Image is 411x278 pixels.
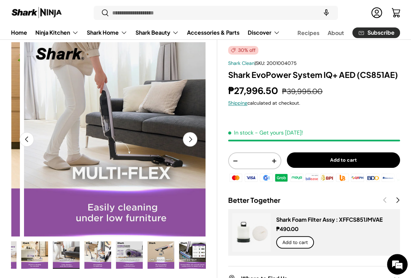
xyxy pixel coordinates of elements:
img: Shark EvoPower System IQ+ AED (CS851AE) [21,241,48,269]
img: ubp [335,173,350,183]
span: We're online! [40,86,95,156]
strong: ₱27,996.50 [228,85,280,97]
img: maya [289,173,304,183]
nav: Primary [11,26,280,39]
span: SKU: [256,60,265,66]
summary: Ninja Kitchen [31,26,83,39]
a: Home [11,26,27,39]
span: In stock [228,129,254,136]
img: master [228,173,243,183]
a: Shipping [228,100,247,106]
span: | [255,60,297,66]
span: 30% off [228,46,258,55]
a: About [328,26,344,39]
img: Shark EvoPower System IQ+ AED (CS851AE) [84,241,111,269]
div: Minimize live chat window [113,3,129,20]
img: qrph [350,173,365,183]
span: Subscribe [367,30,395,36]
img: bdo [365,173,380,183]
img: metrobank [380,173,396,183]
button: Add to cart [276,236,314,249]
s: ₱39,995.00 [282,86,322,96]
img: Shark EvoPower System IQ+ AED (CS851AE) [116,241,143,269]
media-gallery: Gallery Viewer [11,42,206,271]
speech-search-button: Search by voice [315,5,337,21]
img: bpi [319,173,334,183]
summary: Discover [244,26,284,39]
h1: Shark EvoPower System IQ+ AED (CS851AE) [228,70,400,80]
img: billease [304,173,319,183]
span: 2001004075 [267,60,297,66]
img: Shark EvoPower System IQ+ AED (CS851AE) [24,42,219,237]
nav: Secondary [281,26,400,39]
img: visa [243,173,258,183]
summary: Shark Beauty [131,26,183,39]
a: Accessories & Parts [187,26,239,39]
div: calculated at checkout. [228,100,400,107]
button: Add to cart [287,152,400,168]
img: landbank [396,173,411,183]
img: grabpay [274,173,289,183]
img: Shark EvoPower System IQ+ AED (CS851AE) [53,241,80,269]
a: Shark Clean [228,60,255,66]
p: - Get yours [DATE]! [255,129,303,136]
summary: Shark Home [83,26,131,39]
textarea: Type your message and hit 'Enter' [3,187,131,211]
img: Shark EvoPower System IQ+ AED (CS851AE) [148,241,174,269]
h2: Better Together [228,196,379,205]
img: Shark EvoPower System IQ+ AED (CS851AE) [179,241,206,269]
a: Recipes [297,26,319,39]
div: Chat with us now [36,38,115,47]
a: Shark Foam Filter Assy : XFFCS851JMVAE [276,216,383,223]
img: Shark Ninja Philippines [11,6,62,20]
a: Subscribe [352,27,400,38]
img: gcash [259,173,274,183]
